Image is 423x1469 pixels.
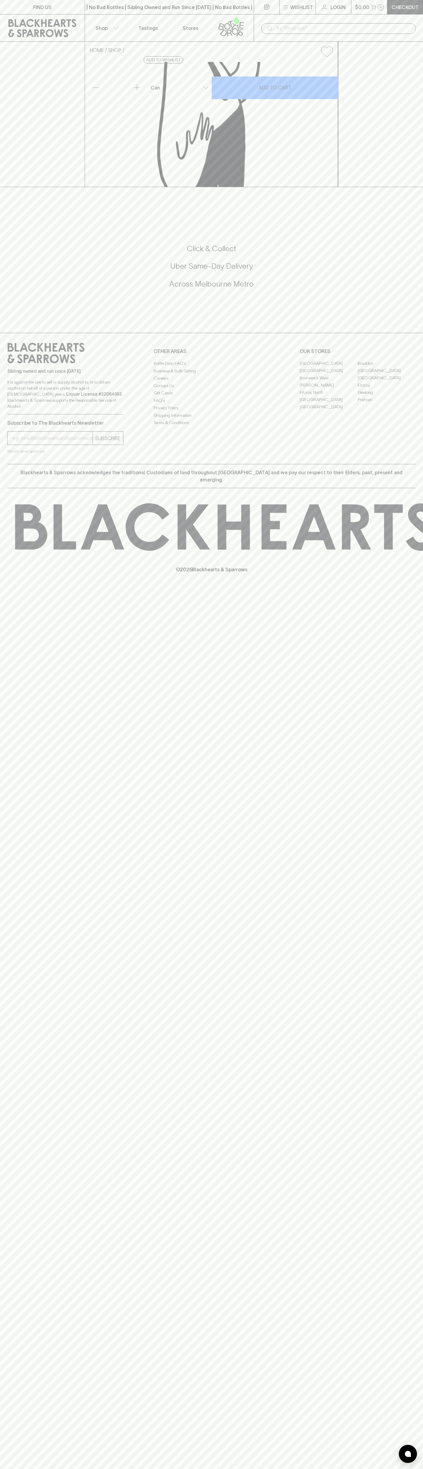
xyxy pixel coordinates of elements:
[358,396,416,403] a: Prahran
[392,4,419,11] p: Checkout
[300,360,358,367] a: [GEOGRAPHIC_DATA]
[154,360,270,367] a: Bottle Drop FAQ's
[108,47,121,53] a: SHOP
[154,397,270,404] a: FAQ's
[7,368,123,374] p: Sibling owned and run since [DATE]
[154,419,270,426] a: Terms & Conditions
[7,279,416,289] h5: Across Melbourne Metro
[358,367,416,374] a: [GEOGRAPHIC_DATA]
[7,261,416,271] h5: Uber Same-Day Delivery
[7,379,123,409] p: It is against the law to sell or supply alcohol to, or to obtain alcohol on behalf of a person un...
[154,404,270,412] a: Privacy Policy
[300,367,358,374] a: [GEOGRAPHIC_DATA]
[151,84,160,91] p: Can
[154,412,270,419] a: Shipping Information
[300,374,358,381] a: Brunswick West
[144,56,183,63] button: Add to wishlist
[300,403,358,410] a: [GEOGRAPHIC_DATA]
[358,374,416,381] a: [GEOGRAPHIC_DATA]
[290,4,313,11] p: Wishlist
[259,84,291,91] p: ADD TO CART
[138,24,158,32] p: Tastings
[7,419,123,426] p: Subscribe to The Blackhearts Newsletter
[154,367,270,375] a: Business & Bulk Gifting
[319,44,335,60] button: Add to wishlist
[169,15,212,41] a: Stores
[358,389,416,396] a: Geelong
[154,382,270,389] a: Contact Us
[7,448,123,454] p: We will never spam you
[300,348,416,355] p: OUR STORES
[127,15,169,41] a: Tastings
[183,24,198,32] p: Stores
[7,244,416,254] h5: Click & Collect
[12,433,93,443] input: e.g. jane@blackheartsandsparrows.com.au
[300,389,358,396] a: Fitzroy North
[7,219,416,321] div: Call to action block
[93,432,123,445] button: SUBSCRIBE
[300,381,358,389] a: [PERSON_NAME]
[276,24,411,33] input: Try "Pinot noir"
[148,82,211,94] div: Can
[95,435,121,442] p: SUBSCRIBE
[85,15,127,41] button: Shop
[12,469,411,483] p: Blackhearts & Sparrows acknowledges the traditional Custodians of land throughout [GEOGRAPHIC_DAT...
[300,396,358,403] a: [GEOGRAPHIC_DATA]
[330,4,346,11] p: Login
[358,360,416,367] a: Braddon
[96,24,108,32] p: Shop
[154,390,270,397] a: Gift Cards
[33,4,52,11] p: FIND US
[405,1451,411,1457] img: bubble-icon
[358,381,416,389] a: Fitzroy
[66,392,122,397] strong: Liquor License #32064953
[379,5,382,9] p: 0
[355,4,369,11] p: $0.00
[212,76,338,99] button: ADD TO CART
[154,348,270,355] p: OTHER AREAS
[90,47,104,53] a: HOME
[154,375,270,382] a: Careers
[85,62,338,187] img: Wolf of The Willows Pacific Sour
